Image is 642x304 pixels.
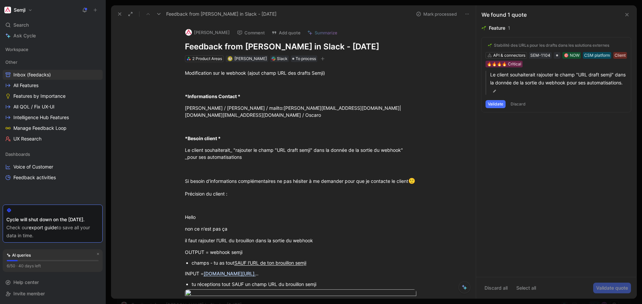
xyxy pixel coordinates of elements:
[481,283,511,293] button: Discard all
[166,10,277,18] span: Feedback from [PERSON_NAME] in Slack - [DATE]
[3,5,34,15] button: SemjiSemji
[508,100,528,108] button: Discard
[3,44,103,54] div: Workspace
[182,27,233,37] button: logo[PERSON_NAME]
[513,283,539,293] button: Select all
[185,41,416,52] h1: Feedback from [PERSON_NAME] in Slack - [DATE]
[3,70,103,80] a: Inbox (feedacks)
[481,11,527,19] div: We found 1 quote
[3,57,103,67] div: Other
[185,237,416,244] div: il faut rajouter l'URL du brouillon dans la sortie du webhook
[315,30,337,36] span: Summarize
[277,55,288,62] div: Slack
[494,43,609,48] div: Stabilité des URLs pour les drafts dans les solutions externes
[269,28,304,37] button: Add quote
[6,224,99,240] div: Check our to save all your data in time.
[5,151,30,158] span: Dashboards
[486,100,506,108] button: Validate
[185,93,240,99] strong: *Informations Contact *
[413,9,460,19] button: Mark processed
[204,271,256,276] a: [DOMAIN_NAME][URL].
[304,28,340,37] button: Summarize
[228,57,232,61] img: avatar
[7,252,31,259] div: AI queries
[508,24,510,32] div: 1
[3,123,103,133] a: Manage Feedback Loop
[29,225,57,230] a: export guide
[185,214,416,221] div: Hello
[593,283,631,293] button: Validate quote
[13,32,36,40] span: Ask Cycle
[185,177,416,186] div: Si besoin d'informations complémentaires ne pas hésiter à me demander pour que je contacte le client
[291,55,317,62] div: To process
[3,57,103,144] div: OtherInbox (feedacks)All FeaturesFeatures by ImportanceAll QOL / Fix UX-UIIntelligence Hub Featur...
[7,263,41,269] div: 6/50 · 40 days left
[192,55,222,62] div: 2 Product Areas
[481,26,486,30] img: 🌱
[185,69,416,76] div: Modification sur le webhook (ajout champ URL des drafts Semji)
[13,93,66,99] span: Features by Importance
[185,104,416,118] div: [PERSON_NAME] / [PERSON_NAME] / mailto:[PERSON_NAME][EMAIL_ADDRESS][DOMAIN_NAME]|[DOMAIN_NAME][EM...
[13,103,55,110] span: All QOL / Fix UX-UI
[13,291,45,296] span: Invite member
[488,43,492,47] img: 🌱
[408,178,415,184] span: 🙂
[492,89,497,93] img: pen.svg
[14,7,25,13] h1: Semji
[3,80,103,90] a: All Features
[3,149,103,159] div: Dashboards
[13,71,51,78] span: Inbox (feedacks)
[3,91,103,101] a: Features by Importance
[185,190,416,197] div: Précision du client :
[234,260,306,266] span: SAUF l'URL de ton brouillon semji
[13,21,29,29] span: Search
[234,56,267,61] span: [PERSON_NAME]
[5,46,28,53] span: Workspace
[486,41,612,49] button: 🌱Stabilité des URLs pour les drafts dans les solutions externes
[234,28,268,37] button: Comment
[185,29,192,36] img: logo
[13,279,39,285] span: Help center
[3,289,103,299] div: Invite member
[489,24,505,32] div: Feature
[3,112,103,122] a: Intelligence Hub Features
[3,277,103,287] div: Help center
[3,134,103,144] a: UX Research
[490,71,627,95] p: Le client souhaiterait rajouter le champ "URL draft semji" dans la donnée de la sortie du webhook...
[185,146,416,161] div: Le client souhaiterait_ "rajouter le champ "URL draft semji" dans la donnée de la sortie du webho...
[185,225,416,232] div: non ce n'est pas ça
[3,20,103,30] div: Search
[13,164,53,170] span: Voice of Customer
[3,173,103,183] a: Feedback activities
[192,259,416,266] div: champs - tu as tout
[3,149,103,183] div: DashboardsVoice of CustomerFeedback activities
[296,55,316,62] span: To process
[6,216,99,224] div: Cycle will shut down on the [DATE].
[4,7,11,13] img: Semji
[185,249,416,256] div: OUTPUT = webhook semji
[13,174,56,181] span: Feedback activities
[5,59,17,65] span: Other
[13,135,41,142] span: UX Research
[185,270,416,277] div: INPUT = ..
[13,82,38,89] span: All Features
[3,162,103,172] a: Voice of Customer
[185,135,221,141] strong: *Besoin client *
[13,114,69,121] span: Intelligence Hub Features
[3,102,103,112] a: All QOL / Fix UX-UI
[3,31,103,41] a: Ask Cycle
[192,281,416,288] div: tu réceptions tout SAUF un champ URL du brouillon semji
[13,125,67,131] span: Manage Feedback Loop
